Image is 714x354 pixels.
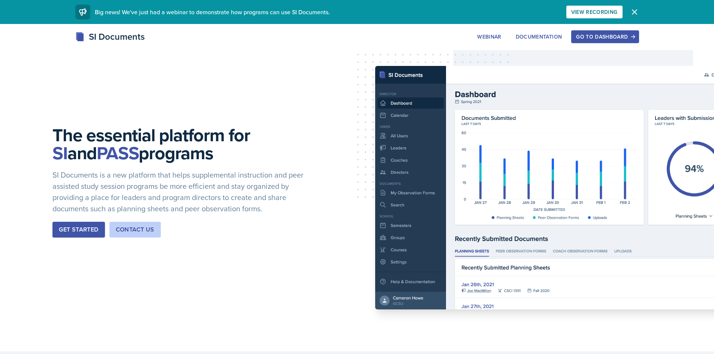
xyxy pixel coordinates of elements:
[59,225,98,234] div: Get Started
[566,6,623,18] button: View Recording
[477,34,501,40] div: Webinar
[571,9,618,15] div: View Recording
[116,225,154,234] div: Contact Us
[511,30,567,43] button: Documentation
[576,34,634,40] div: Go to Dashboard
[472,30,506,43] button: Webinar
[516,34,562,40] div: Documentation
[109,222,161,237] button: Contact Us
[75,30,145,43] div: SI Documents
[571,30,639,43] button: Go to Dashboard
[95,8,330,16] span: Big news! We've just had a webinar to demonstrate how programs can use SI Documents.
[52,222,105,237] button: Get Started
